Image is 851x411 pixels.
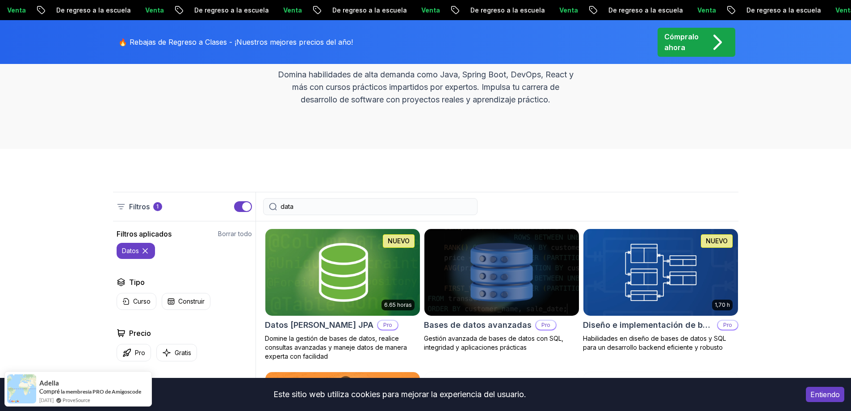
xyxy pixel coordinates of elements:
[133,297,151,305] font: Curso
[420,6,439,14] font: Venta
[706,237,728,245] font: NUEVO
[558,6,577,14] font: Venta
[156,203,159,210] font: 1
[715,301,730,308] font: 1,70 h
[6,6,25,14] font: Venta
[39,388,60,395] font: Compré
[63,397,90,403] font: ProveSource
[265,229,420,361] a: Spring Data JPA card6.65 horasNUEVODatos [PERSON_NAME] JPAProDomine la gestión de bases de datos,...
[388,237,410,245] font: NUEVO
[583,229,738,352] a: Database Design & Implementation card1,70 hNUEVODiseño e implementación de bases de datosProHabil...
[156,344,197,361] button: Gratis
[193,6,268,14] font: De regreso a la escuela
[55,6,130,14] font: De regreso a la escuela
[129,202,150,211] font: Filtros
[696,6,715,14] font: Venta
[218,229,252,238] button: Borrar todo
[424,229,579,352] a: Advanced Databases cardBases de datos avanzadasProGestión avanzada de bases de datos con SQL, int...
[265,229,420,316] img: Spring Data JPA card
[608,6,682,14] font: De regreso a la escuela
[178,297,205,305] font: Construir
[806,387,844,402] button: Aceptar cookies
[122,247,139,254] font: datos
[664,32,699,52] font: Cómpralo ahora
[541,322,550,328] font: Pro
[265,320,373,330] font: Datos [PERSON_NAME] JPA
[424,229,579,316] img: Advanced Databases card
[39,397,54,403] font: [DATE]
[265,335,407,360] font: Domine la gestión de bases de datos, realice consultas avanzadas y maneje datos de manera experta...
[583,335,726,351] font: Habilidades en diseño de bases de datos y SQL para un desarrollo backend eficiente y robusto
[383,322,392,328] font: Pro
[331,6,406,14] font: De regreso a la escuela
[7,374,36,403] img: Imagen de notificación de prueba social de Provesource
[39,379,59,387] font: Adella
[281,202,472,211] input: Buscar Java, React, Spring boot...
[746,6,820,14] font: De regreso a la escuela
[117,243,155,259] button: datos
[384,301,412,308] font: 6.65 horas
[723,322,732,328] font: Pro
[810,390,840,399] font: Entiendo
[162,293,210,310] button: Construir
[278,70,574,104] font: Domina habilidades de alta demanda como Java, Spring Boot, DevOps, React y más con cursos práctic...
[63,396,90,404] a: ProveSource
[424,320,532,330] font: Bases de datos avanzadas
[282,6,301,14] font: Venta
[129,329,151,338] font: Precio
[424,335,563,351] font: Gestión avanzada de bases de datos con SQL, integridad y aplicaciones prácticas
[117,344,151,361] button: Pro
[135,349,145,356] font: Pro
[144,6,163,14] font: Venta
[117,293,156,310] button: Curso
[129,278,145,287] font: Tipo
[583,229,738,316] img: Database Design & Implementation card
[61,388,141,395] a: la membresía PRO de Amigoscode
[118,38,353,47] font: 🔥 Rebajas de Regreso a Clases - ¡Nuestros mejores precios del año!
[117,229,172,238] font: Filtros aplicados
[583,320,759,330] font: Diseño e implementación de bases de datos
[470,6,544,14] font: De regreso a la escuela
[175,349,191,356] font: Gratis
[218,230,252,237] font: Borrar todo
[273,390,526,399] font: Este sitio web utiliza cookies para mejorar la experiencia del usuario.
